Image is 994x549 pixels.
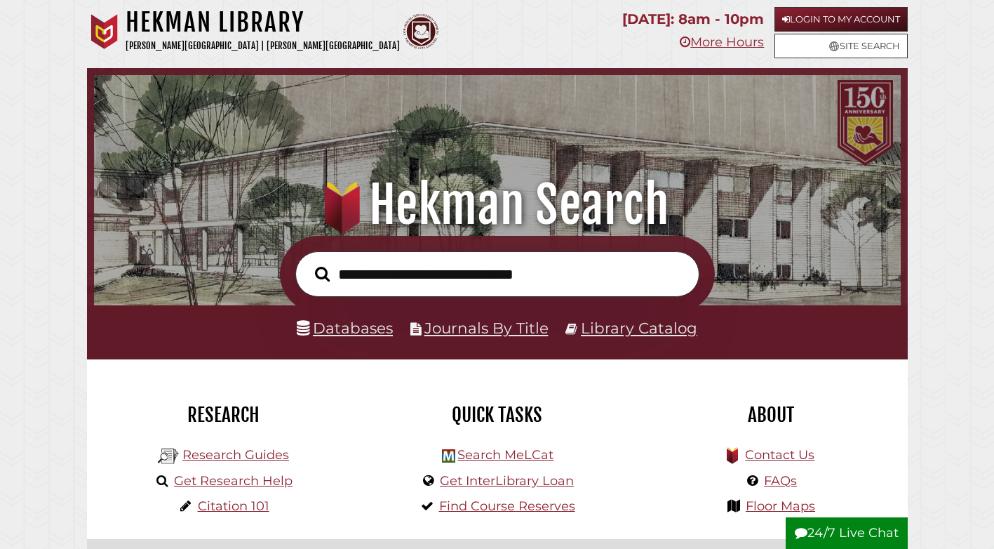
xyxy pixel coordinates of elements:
[371,403,624,427] h2: Quick Tasks
[442,449,455,463] img: Hekman Library Logo
[581,319,697,337] a: Library Catalog
[440,473,574,489] a: Get InterLibrary Loan
[622,7,764,32] p: [DATE]: 8am - 10pm
[403,14,438,49] img: Calvin Theological Seminary
[98,403,350,427] h2: Research
[126,38,400,54] p: [PERSON_NAME][GEOGRAPHIC_DATA] | [PERSON_NAME][GEOGRAPHIC_DATA]
[774,7,908,32] a: Login to My Account
[457,447,553,463] a: Search MeLCat
[158,446,179,467] img: Hekman Library Logo
[774,34,908,58] a: Site Search
[746,498,815,514] a: Floor Maps
[126,7,400,38] h1: Hekman Library
[645,403,897,427] h2: About
[424,319,549,337] a: Journals By Title
[87,14,122,49] img: Calvin University
[198,498,269,514] a: Citation 101
[308,263,337,285] button: Search
[174,473,293,489] a: Get Research Help
[315,266,330,282] i: Search
[764,473,797,489] a: FAQs
[109,174,886,236] h1: Hekman Search
[680,34,764,50] a: More Hours
[182,447,289,463] a: Research Guides
[297,319,393,337] a: Databases
[439,498,575,514] a: Find Course Reserves
[745,447,814,463] a: Contact Us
